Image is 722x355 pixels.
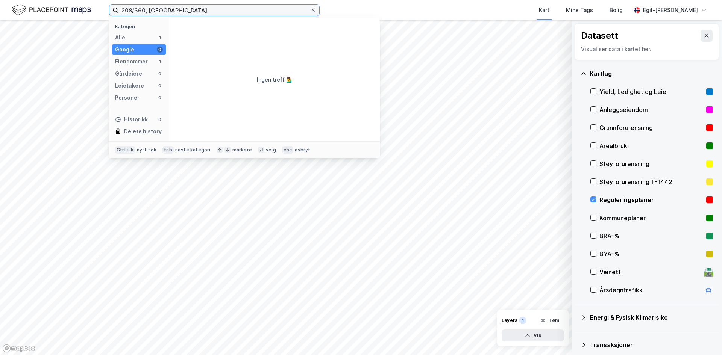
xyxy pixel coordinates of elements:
[282,146,294,154] div: esc
[581,30,618,42] div: Datasett
[610,6,623,15] div: Bolig
[137,147,157,153] div: nytt søk
[599,177,703,186] div: Støyforurensning T-1442
[684,319,722,355] iframe: Chat Widget
[115,69,142,78] div: Gårdeiere
[599,231,703,240] div: BRA–%
[502,329,564,341] button: Vis
[175,147,211,153] div: neste kategori
[519,317,526,324] div: 1
[599,159,703,168] div: Støyforurensning
[566,6,593,15] div: Mine Tags
[599,141,703,150] div: Arealbruk
[643,6,698,15] div: Egil-[PERSON_NAME]
[157,35,163,41] div: 1
[115,115,148,124] div: Historikk
[157,59,163,65] div: 1
[599,213,703,222] div: Kommuneplaner
[232,147,252,153] div: markere
[266,147,276,153] div: velg
[599,105,703,114] div: Anleggseiendom
[115,57,148,66] div: Eiendommer
[590,313,713,322] div: Energi & Fysisk Klimarisiko
[157,116,163,122] div: 0
[599,267,701,276] div: Veinett
[157,95,163,101] div: 0
[590,69,713,78] div: Kartlag
[162,146,174,154] div: tab
[535,314,564,326] button: Tøm
[115,45,134,54] div: Google
[115,81,144,90] div: Leietakere
[257,75,293,84] div: Ingen treff 💁‍♂️
[599,123,703,132] div: Grunnforurensning
[115,24,166,29] div: Kategori
[295,147,310,153] div: avbryt
[115,93,140,102] div: Personer
[157,71,163,77] div: 0
[157,47,163,53] div: 0
[124,127,162,136] div: Delete history
[502,317,517,323] div: Layers
[590,340,713,349] div: Transaksjoner
[599,249,703,258] div: BYA–%
[539,6,549,15] div: Kart
[2,344,35,353] a: Mapbox homepage
[118,5,310,16] input: Søk på adresse, matrikkel, gårdeiere, leietakere eller personer
[115,33,125,42] div: Alle
[115,146,135,154] div: Ctrl + k
[704,267,714,277] div: 🛣️
[157,83,163,89] div: 0
[12,3,91,17] img: logo.f888ab2527a4732fd821a326f86c7f29.svg
[599,87,703,96] div: Yield, Ledighet og Leie
[599,195,703,204] div: Reguleringsplaner
[581,45,713,54] div: Visualiser data i kartet her.
[599,286,701,295] div: Årsdøgntrafikk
